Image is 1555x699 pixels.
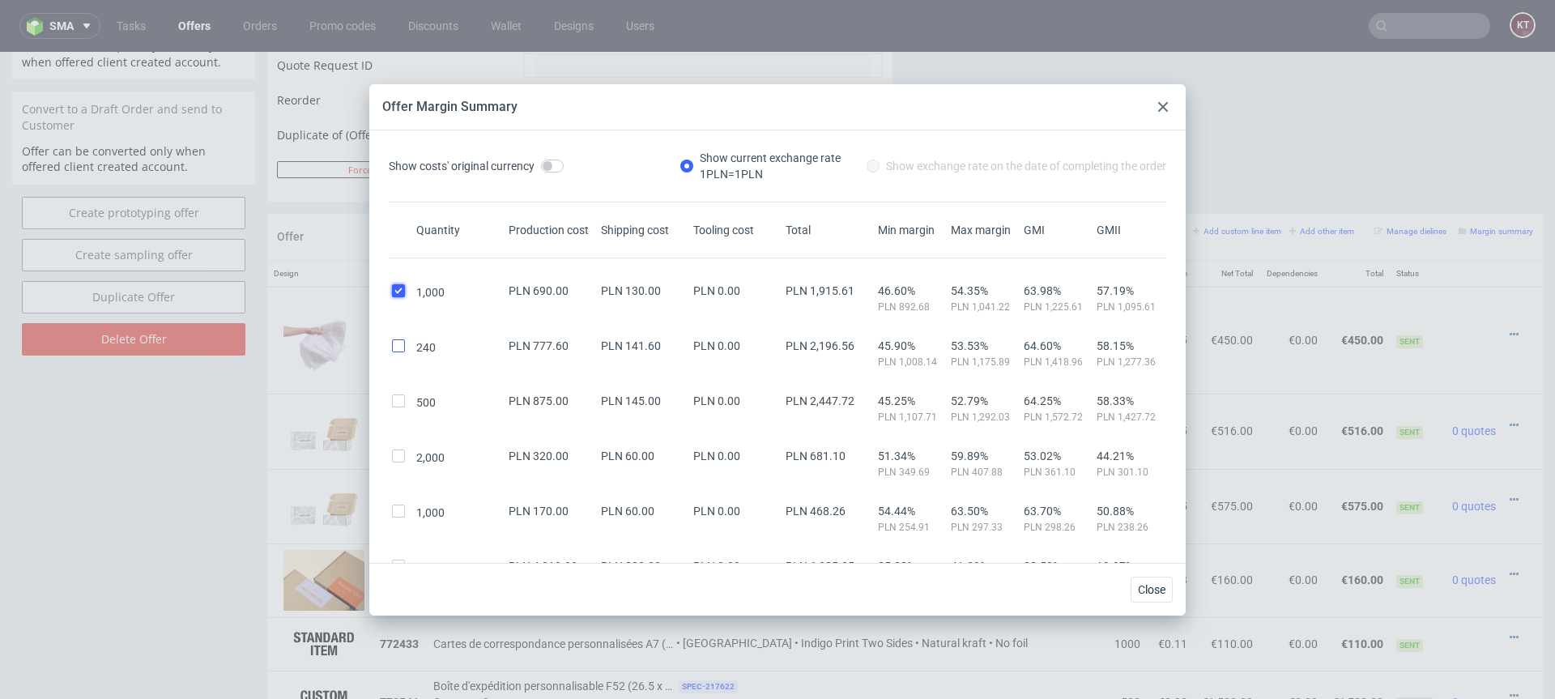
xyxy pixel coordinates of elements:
span: SPEC- 217622 [679,629,738,641]
span: 46.60% [878,284,944,297]
span: Sent [1396,523,1423,536]
div: GMII [1093,222,1166,238]
span: 0 quotes [1452,373,1496,386]
td: €2.15 [1147,342,1193,416]
img: ico-item-standard-808b9a5c6fcb9b175e39178d47118b2d5b188ca6bffdaafcb6ea4123cac998db.png [283,572,364,612]
span: PLN 1,418.96 [1024,356,1090,369]
span: PLN 1,041.22 [951,300,1017,313]
td: Duplicate of (Offer ID) [277,70,519,108]
span: 0 quotes [1452,522,1496,535]
div: Convert to a Draft Order and send to Customer [12,40,255,91]
span: PLN 320.00 [509,450,569,462]
button: Close [1131,577,1173,603]
div: • [GEOGRAPHIC_DATA] • Indigo Print Two Sides • Natural kraft • No foil [433,583,1101,600]
td: Reorder [277,38,519,70]
td: €0.11 [1147,565,1193,619]
td: €110.00 [1324,565,1390,619]
span: PLN 1,008.14 [878,356,944,369]
td: €0.08 [1147,492,1193,565]
span: PLN 60.00 [601,450,654,462]
div: • BDS • Multi colour • Paper [433,280,1101,297]
span: 44.21% [1097,450,1163,462]
span: 19.97% [1097,560,1163,573]
span: PLN 1,572.72 [1024,411,1090,424]
td: €0.00 [1259,565,1325,619]
span: PLN 145.00 [601,394,661,407]
th: Net Total [1194,209,1259,236]
div: 1,000 [413,284,505,300]
td: €1,500.00 [1324,619,1390,682]
span: Boîte d’expédition personnalisable F56 (26 x 20 x 10.5 cm) [433,372,676,388]
td: €450.00 [1324,235,1390,342]
span: PLN 1,427.72 [1097,411,1163,424]
strong: 772427 [380,373,419,386]
span: PLN 407.88 [951,466,1017,479]
span: PLN 0.00 [693,284,740,297]
span: 41.20% [951,560,1017,573]
td: €0.00 [1259,235,1325,342]
small: Margin summary [1459,175,1533,184]
td: 1000 [1107,235,1147,342]
td: €160.00 [1324,492,1390,565]
button: Force CRM resync [277,109,495,126]
span: 58.15% [1097,339,1163,352]
small: Add line item from VMA [1086,175,1185,184]
span: PLN 0.00 [693,339,740,352]
div: Show current exchange rate [700,150,841,182]
span: PLN 690.00 [509,284,569,297]
span: 52.79% [951,394,1017,407]
span: 53.02% [1024,450,1090,462]
span: 54.35% [951,284,1017,297]
span: 64.60% [1024,339,1090,352]
span: Offer [277,178,304,191]
span: PLN 238.26 [1097,521,1163,534]
div: Quantity [413,222,505,238]
span: 0 quotes [1452,448,1496,461]
td: €516.00 [1324,342,1390,416]
input: Delete Offer [22,271,245,304]
span: Boîte d’expédition personnalisable F52 (26.5 x 19.5 x 6 cm) [433,446,676,462]
td: €1.15 [1147,417,1193,492]
div: 2,000 [413,450,505,466]
span: 63.98% [1024,284,1090,297]
a: Create prototyping offer [22,145,245,177]
span: Sent [1396,587,1423,600]
span: 0 quotes [1452,644,1496,657]
div: 1 PLN = 1 PLN [700,166,841,182]
span: 59.89% [951,450,1017,462]
img: 130929-6-ce-9-f-7-b-4-40-ac-4-add-ba-02-e-5388-a-633552 [283,242,364,336]
div: 240 [413,339,505,356]
span: PLN 2,196.56 [786,339,854,352]
span: PLN 0.00 [693,450,740,462]
span: PLN 1,095.61 [1097,300,1163,313]
span: SPEC- 217548 [1022,374,1081,387]
input: Only numbers [535,72,871,95]
th: Name [427,209,1107,236]
div: Offer Margin Summary [382,98,518,116]
a: Create sampling offer [22,187,245,220]
span: PLN 301.10 [1097,466,1163,479]
span: PLN 2,447.72 [786,394,854,407]
td: €575.00 [1194,417,1259,492]
span: 53.53% [951,339,1017,352]
strong: 772431 [380,522,419,535]
td: €0.00 [1259,492,1325,565]
span: PLN 254.91 [878,521,944,534]
p: Offer can be converted only when offered client created account. [22,92,245,123]
div: Shipping cost [598,222,690,238]
span: PLN 1,277.36 [1097,356,1163,369]
span: PLN 6,385.35 [786,560,854,573]
span: PLN 361.10 [1024,466,1090,479]
span: PLN 60.00 [601,505,654,518]
th: ID [373,209,427,236]
strong: 772546 [380,644,419,657]
td: €516.00 [1194,342,1259,416]
span: hidden [1396,646,1433,659]
th: Status [1390,209,1444,236]
th: Quant. [1107,209,1147,236]
strong: 772429 [380,448,419,461]
span: PLN 298.26 [1024,521,1090,534]
label: Show costs' original currency [389,150,564,182]
a: Duplicate Offer [22,229,245,262]
th: Dependencies [1259,209,1325,236]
